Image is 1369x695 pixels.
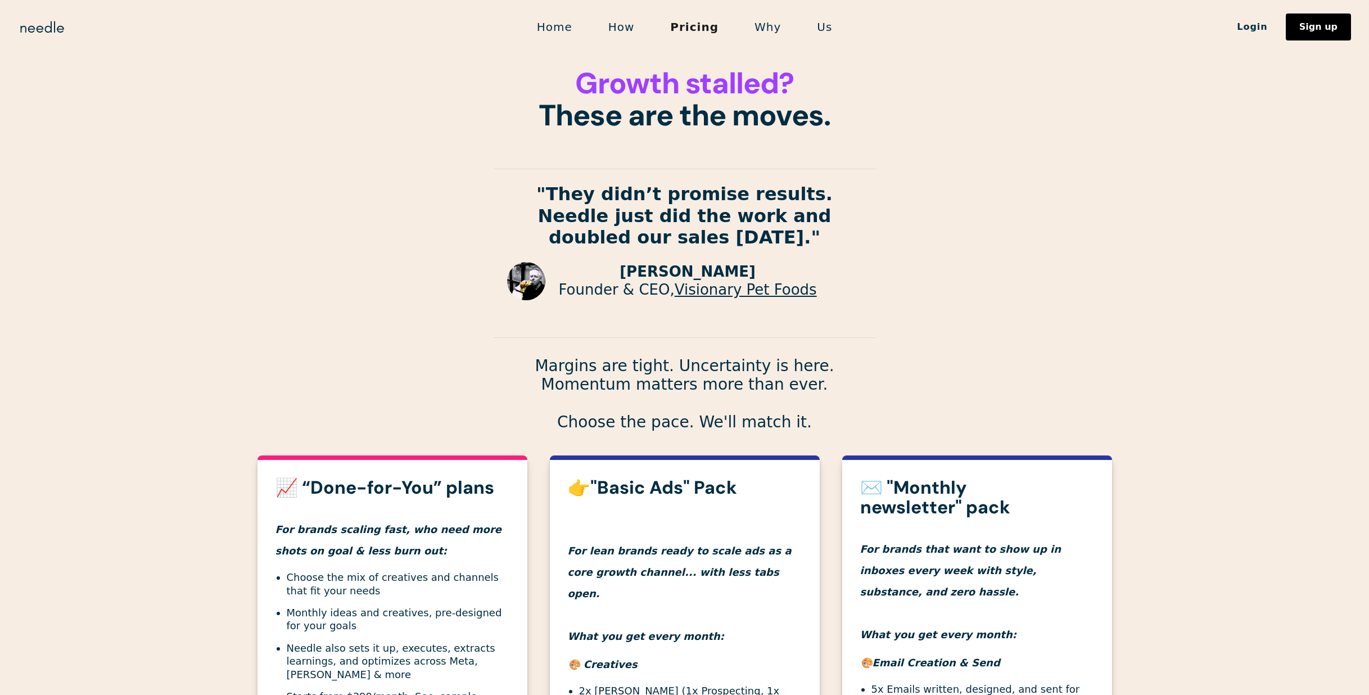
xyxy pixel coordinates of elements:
a: Login [1219,17,1286,37]
p: Margins are tight. Uncertainty is here. Momentum matters more than ever. Choose the pace. We'll m... [494,356,876,432]
em: For brands that want to show up in inboxes every week with style, substance, and zero hassle. Wha... [860,543,1061,640]
em: 🎨 [860,657,873,669]
em: 🎨 Creatives [568,658,638,670]
span: Growth stalled? [575,64,794,102]
a: Us [799,15,850,39]
li: Needle also sets it up, executes, extracts learnings, and optimizes across Meta, [PERSON_NAME] & ... [287,642,509,681]
a: Sign up [1286,13,1351,40]
em: Email Creation & Send [873,657,1000,669]
li: Monthly ideas and creatives, pre-designed for your goals [287,606,509,633]
a: Home [519,15,590,39]
h1: These are the moves. [494,67,876,132]
h3: 📈 “Done-for-You” plans [275,478,509,498]
strong: 👉"Basic Ads" Pack [568,476,737,499]
div: Sign up [1299,22,1338,31]
p: Founder & CEO, [559,281,817,299]
a: Why [737,15,799,39]
a: Pricing [652,15,737,39]
a: How [590,15,653,39]
p: [PERSON_NAME] [559,263,817,281]
li: Choose the mix of creatives and channels that fit your needs [287,571,509,597]
h3: ✉️ "Monthly newsletter" pack [860,478,1094,517]
em: For lean brands ready to scale ads as a core growth channel... with less tabs open. What you get ... [568,545,792,642]
em: For brands scaling fast, who need more shots on goal & less burn out: [275,523,502,557]
a: Visionary Pet Foods [675,281,817,298]
strong: "They didn’t promise results. Needle just did the work and doubled our sales [DATE]." [536,183,833,248]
